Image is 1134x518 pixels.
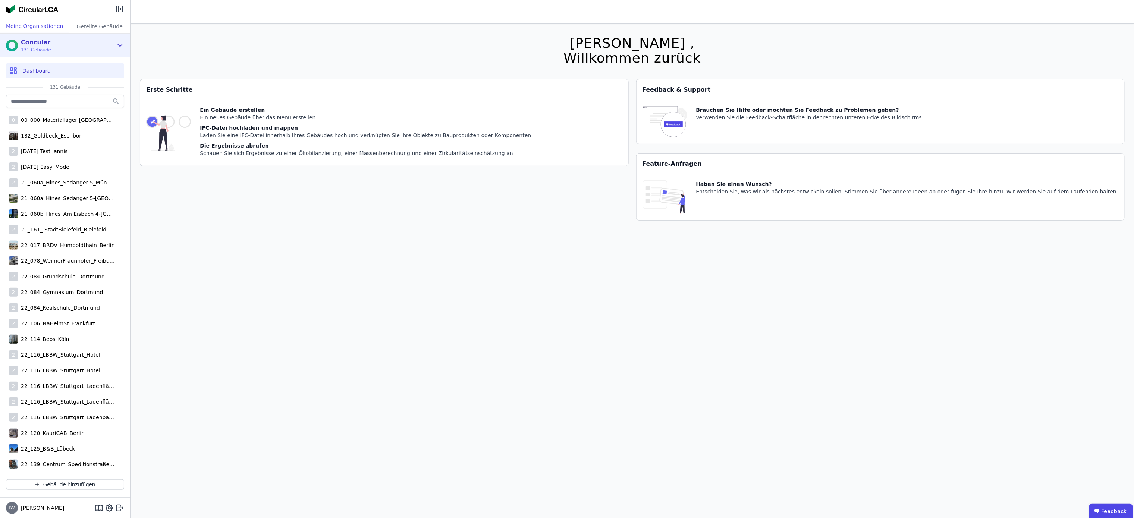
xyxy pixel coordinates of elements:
div: [DATE] Easy_Model [18,163,71,171]
img: 22_125_B&B_Lübeck [9,443,18,455]
div: Concular [21,38,51,47]
div: Geteilte Gebäude [69,19,130,33]
div: Ein Gebäude erstellen [200,106,531,114]
img: 182_Goldbeck_Eschborn [9,130,18,142]
img: 21_060b_Hines_Am Eisbach 4-München [9,208,18,220]
div: Die Ergebnisse abrufen [200,142,531,149]
div: 22_116_LBBW_Stuttgart_Hotel [18,351,100,359]
div: Brauchen Sie Hilfe oder möchten Sie Feedback zu Problemen geben? [696,106,924,114]
img: feedback-icon-HCTs5lye.svg [643,106,687,138]
div: 2 [9,225,18,234]
div: 22_116_LBBW_Stuttgart_Ladenfläche [18,382,115,390]
div: 22_078_WeimerFraunhofer_Freiburg [18,257,115,265]
div: 21_060b_Hines_Am Eisbach 4-[GEOGRAPHIC_DATA] [18,210,115,218]
div: IFC-Datei hochladen und mappen [200,124,531,132]
span: [PERSON_NAME] [18,504,64,512]
div: 2 [9,319,18,328]
div: 22_114_Beos_Köln [18,335,69,343]
img: 22_120_KauriCAB_Berlin [9,427,18,439]
div: 2 [9,272,18,281]
img: feature_request_tile-UiXE1qGU.svg [643,180,687,214]
div: Ein neues Gebäude über das Menü erstellen [200,114,531,121]
img: 22_114_Beos_Köln [9,333,18,345]
div: 22_084_Grundschule_Dortmund [18,273,105,280]
div: 21_161_ StadtBielefeld_Bielefeld [18,226,106,233]
div: 2 [9,350,18,359]
div: 182_Goldbeck_Eschborn [18,132,85,139]
span: IW [9,506,15,510]
div: 22_139_Centrum_Speditionstraße_Düsseldorf [18,461,115,468]
img: 22_017_BRDV_Humboldthain_Berlin [9,239,18,251]
div: 21_060a_Hines_Sedanger 5_München [18,179,115,186]
div: [DATE] Test Jannis [18,148,67,155]
div: 2 [9,303,18,312]
div: 0 [9,116,18,124]
img: 22_078_WeimerFraunhofer_Freiburg [9,255,18,267]
div: [PERSON_NAME] , [563,36,701,51]
div: Erste Schritte [140,79,628,100]
div: 2 [9,366,18,375]
div: Haben Sie einen Wunsch? [696,180,1118,188]
div: 22_116_LBBW_Stuttgart_Hotel [18,367,100,374]
div: 22_084_Realschule_Dortmund [18,304,100,312]
div: Willkommen zurück [563,51,701,66]
img: Concular [6,4,58,13]
div: 22_116_LBBW_Stuttgart_Ladenfläche [18,398,115,405]
div: 2 [9,147,18,156]
button: Gebäude hinzufügen [6,479,124,490]
div: Feature-Anfragen [637,154,1124,174]
div: 2 [9,397,18,406]
div: Verwenden Sie die Feedback-Schaltfläche in der rechten unteren Ecke des Bildschirms. [696,114,924,121]
img: Concular [6,40,18,51]
div: 22_116_LBBW_Stuttgart_Ladenpassage [18,414,115,421]
img: 22_139_Centrum_Speditionstraße_Düsseldorf [9,458,18,470]
img: 21_060a_Hines_Sedanger 5-München [9,192,18,204]
div: Feedback & Support [637,79,1124,100]
div: 22_125_B&B_Lübeck [18,445,75,452]
div: 22_120_KauriCAB_Berlin [18,429,85,437]
div: 2 [9,382,18,391]
div: 2 [9,413,18,422]
span: 131 Gebäude [21,47,51,53]
div: 2 [9,288,18,297]
div: 22_106_NaHeimSt_Frankfurt [18,320,95,327]
div: 2 [9,162,18,171]
div: Schauen Sie sich Ergebnisse zu einer Ökobilanzierung, einer Massenberechnung und einer Zirkularit... [200,149,531,157]
div: 21_060a_Hines_Sedanger 5-[GEOGRAPHIC_DATA] [18,195,115,202]
div: Laden Sie eine IFC-Datei innerhalb Ihres Gebäudes hoch und verknüpfen Sie ihre Objekte zu Bauprod... [200,132,531,139]
div: 22_017_BRDV_Humboldthain_Berlin [18,241,115,249]
img: getting_started_tile-DrF_GRSv.svg [146,106,191,160]
div: 00_000_Materiallager [GEOGRAPHIC_DATA] [18,116,115,124]
span: 131 Gebäude [43,84,88,90]
span: Dashboard [22,67,51,75]
div: 2 [9,178,18,187]
div: Entscheiden Sie, was wir als nächstes entwickeln sollen. Stimmen Sie über andere Ideen ab oder fü... [696,188,1118,195]
div: 22_084_Gymnasium_Dortmund [18,288,103,296]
